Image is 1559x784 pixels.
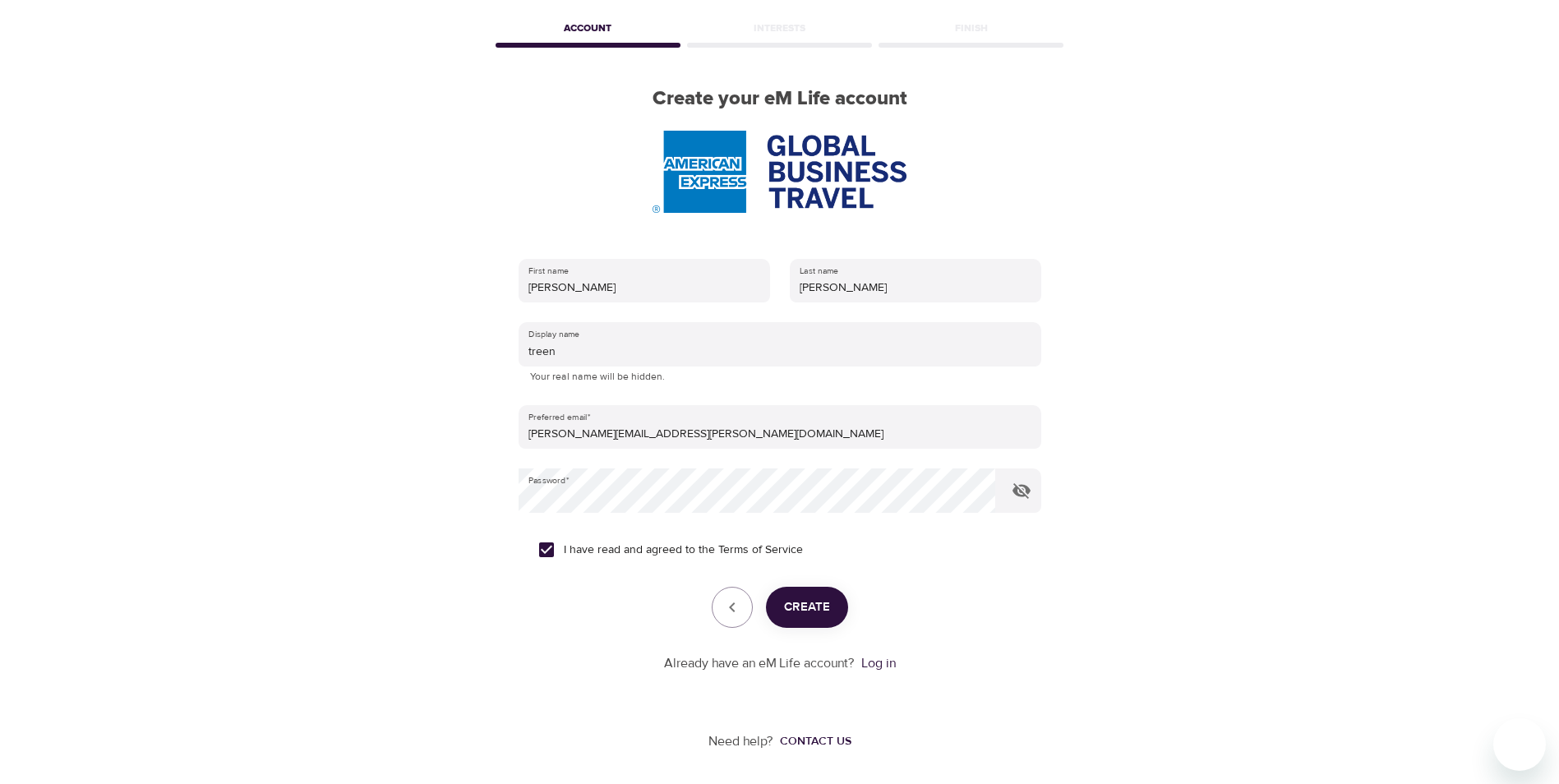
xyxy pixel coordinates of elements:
[564,542,803,559] span: I have read and agreed to the
[861,655,896,671] a: Log in
[718,542,803,559] a: Terms of Service
[780,733,851,749] div: Contact us
[530,369,1030,385] p: Your real name will be hidden.
[492,87,1068,111] h2: Create your eM Life account
[664,654,855,673] p: Already have an eM Life account?
[653,131,906,213] img: AmEx%20GBT%20logo.png
[766,587,848,628] button: Create
[1493,718,1546,771] iframe: Button to launch messaging window
[773,733,851,749] a: Contact us
[784,597,830,618] span: Create
[708,732,773,751] p: Need help?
